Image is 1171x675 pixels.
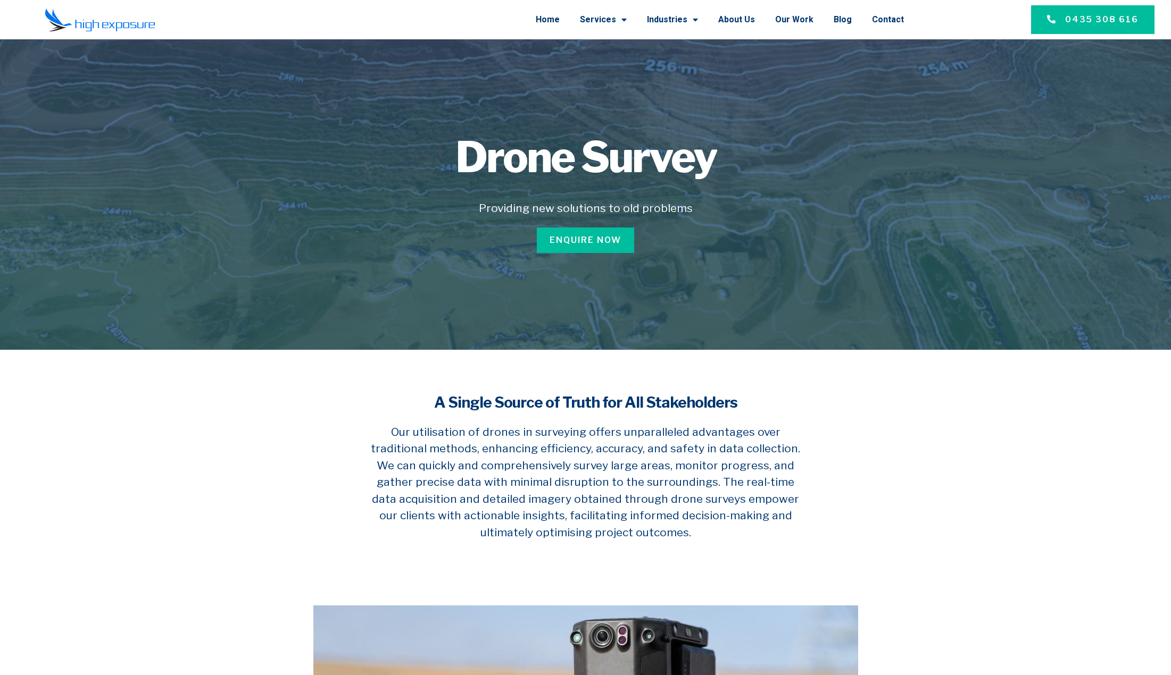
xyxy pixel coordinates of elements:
a: Home [536,6,560,33]
h4: A Single Source of Truth for All Stakeholders [368,392,804,413]
a: About Us [718,6,755,33]
img: Final-Logo copy [45,8,155,32]
a: Contact [872,6,904,33]
a: Services [580,6,627,33]
h5: Providing new solutions to old problems [268,200,904,217]
h1: Drone Survey [268,136,904,179]
span: 0435 308 616 [1065,13,1139,26]
a: Enquire Now [537,227,634,253]
a: Our Work [775,6,813,33]
nav: Menu [198,6,904,33]
a: Blog [834,6,852,33]
span: Enquire Now [550,234,621,247]
a: Industries [647,6,698,33]
a: 0435 308 616 [1031,5,1155,34]
h5: Our utilisation of drones in surveying offers unparalleled advantages over traditional methods, e... [368,424,804,558]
